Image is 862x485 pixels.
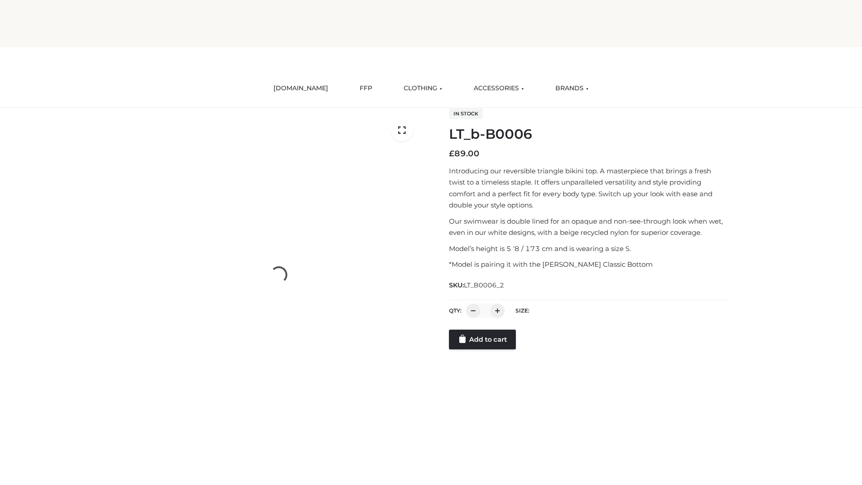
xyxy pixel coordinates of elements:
p: Our swimwear is double lined for an opaque and non-see-through look when wet, even in our white d... [449,216,729,238]
a: Add to cart [449,330,516,349]
h1: LT_b-B0006 [449,126,729,142]
a: FFP [353,79,379,98]
span: LT_B0006_2 [464,281,504,289]
p: Model’s height is 5 ‘8 / 173 cm and is wearing a size S. [449,243,729,255]
span: £ [449,149,454,159]
a: [DOMAIN_NAME] [267,79,335,98]
label: Size: [515,307,529,314]
a: ACCESSORIES [467,79,531,98]
label: QTY: [449,307,462,314]
p: *Model is pairing it with the [PERSON_NAME] Classic Bottom [449,259,729,270]
bdi: 89.00 [449,149,479,159]
a: CLOTHING [397,79,449,98]
span: SKU: [449,280,505,291]
a: BRANDS [549,79,595,98]
p: Introducing our reversible triangle bikini top. A masterpiece that brings a fresh twist to a time... [449,165,729,211]
span: In stock [449,108,483,119]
